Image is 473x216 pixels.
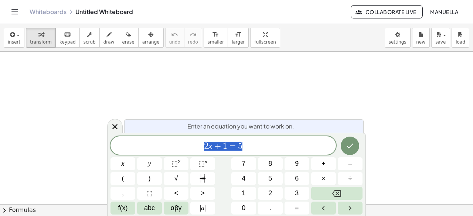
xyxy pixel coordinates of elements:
span: save [435,40,446,45]
button: save [431,28,450,48]
span: ÷ [348,174,352,184]
span: 0 [242,203,245,213]
var: x [208,141,212,151]
button: Plus [311,157,336,170]
button: Done [341,137,359,155]
span: 4 [242,174,245,184]
button: 7 [231,157,256,170]
button: Greek alphabet [164,202,188,215]
button: Backspace [311,187,363,200]
span: = [227,142,238,151]
span: smaller [208,40,224,45]
button: 3 [285,187,309,200]
span: transform [30,40,52,45]
span: > [201,188,205,198]
span: ) [149,174,151,184]
button: 9 [285,157,309,170]
button: format_sizesmaller [204,28,228,48]
span: Collaborate Live [357,8,416,15]
button: draw [99,28,119,48]
button: fullscreen [250,28,280,48]
button: y [137,157,162,170]
button: transform [26,28,56,48]
span: | [200,204,201,212]
button: 2 [258,187,283,200]
button: load [452,28,469,48]
span: x [122,159,125,169]
span: ⬚ [171,160,178,167]
button: Square root [164,172,188,185]
button: erase [118,28,138,48]
span: keypad [59,40,76,45]
span: ( [122,174,124,184]
button: Fraction [190,172,215,185]
i: undo [171,30,178,39]
span: scrub [84,40,96,45]
span: abc [144,203,155,213]
i: keyboard [64,30,71,39]
span: Manuella [430,8,458,15]
span: insert [8,40,20,45]
button: 6 [285,172,309,185]
sup: n [205,159,207,164]
span: undo [169,40,180,45]
span: ⬚ [198,160,205,167]
span: 7 [242,159,245,169]
button: . [258,202,283,215]
span: √ [174,174,178,184]
sup: 2 [178,159,181,164]
button: scrub [79,28,100,48]
button: Squared [164,157,188,170]
span: 1 [242,188,245,198]
button: Times [311,172,336,185]
a: Whiteboards [30,8,67,16]
button: 8 [258,157,283,170]
span: 3 [295,188,299,198]
button: , [110,187,135,200]
span: 9 [295,159,299,169]
button: Toggle navigation [9,6,21,18]
span: | [204,204,206,212]
button: insert [4,28,24,48]
span: load [456,40,465,45]
button: Right arrow [338,202,363,215]
span: new [416,40,425,45]
span: – [348,159,352,169]
span: y [148,159,151,169]
button: x [110,157,135,170]
button: Divide [338,172,363,185]
span: < [174,188,178,198]
button: 5 [258,172,283,185]
span: 8 [268,159,272,169]
span: settings [389,40,406,45]
i: format_size [235,30,242,39]
button: ) [137,172,162,185]
button: format_sizelarger [228,28,249,48]
span: , [122,188,124,198]
span: . [269,203,271,213]
button: Absolute value [190,202,215,215]
button: new [412,28,430,48]
span: 5 [238,142,242,151]
button: Collaborate Live [351,5,422,18]
span: arrange [142,40,160,45]
span: 5 [268,174,272,184]
button: Equals [285,202,309,215]
button: Greater than [190,187,215,200]
span: redo [188,40,198,45]
button: arrange [138,28,164,48]
span: × [321,174,326,184]
span: draw [103,40,115,45]
button: Functions [110,202,135,215]
button: 1 [231,187,256,200]
span: 2 [268,188,272,198]
span: 1 [223,142,227,151]
button: Placeholder [137,187,162,200]
button: Left arrow [311,202,336,215]
button: ( [110,172,135,185]
span: + [321,159,326,169]
span: αβγ [171,203,182,213]
button: 0 [231,202,256,215]
span: = [295,203,299,213]
button: keyboardkeypad [55,28,80,48]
